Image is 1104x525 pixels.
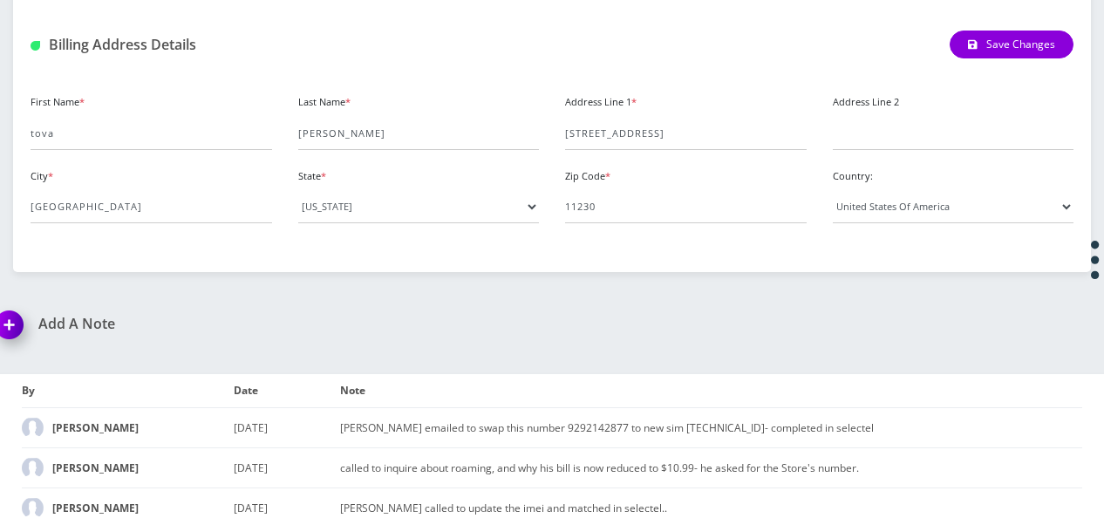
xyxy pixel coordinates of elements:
[52,501,139,515] strong: [PERSON_NAME]
[31,190,272,223] input: City
[31,37,361,53] h1: Billing Address Details
[565,169,610,184] label: Zip Code
[340,374,1082,407] th: Note
[31,117,272,150] input: First Name
[950,31,1073,58] button: Save Changes
[298,95,351,110] label: Last Name
[833,95,899,110] label: Address Line 2
[833,169,873,184] label: Country:
[565,95,637,110] label: Address Line 1
[340,407,1082,447] td: [PERSON_NAME] emailed to swap this number 9292142877 to new sim [TECHNICAL_ID]- completed in sele...
[565,190,807,223] input: Zip
[52,460,139,475] strong: [PERSON_NAME]
[298,117,540,150] input: Last Name
[565,117,807,150] input: Address Line 1
[234,447,340,487] td: [DATE]
[52,420,139,435] strong: [PERSON_NAME]
[298,169,326,184] label: State
[234,374,340,407] th: Date
[234,407,340,447] td: [DATE]
[31,41,40,51] img: Billing Address Detail
[31,169,53,184] label: City
[340,447,1082,487] td: called to inquire about roaming, and why his bill is now reduced to $10.99- he asked for the Stor...
[22,374,234,407] th: By
[31,95,85,110] label: First Name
